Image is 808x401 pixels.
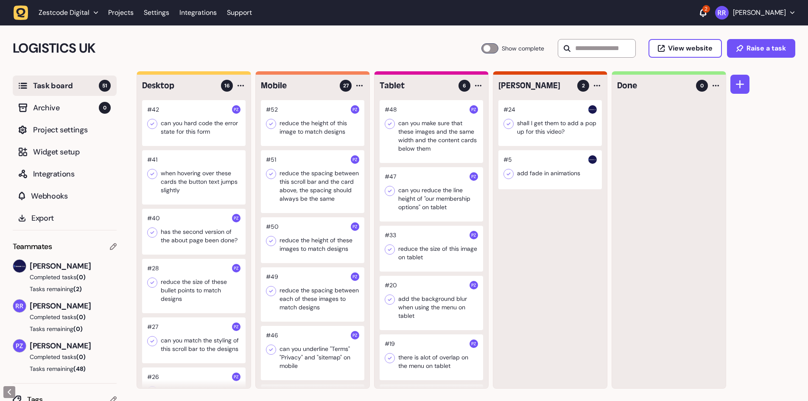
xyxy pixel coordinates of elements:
[470,281,478,289] img: Paris Zisis
[13,208,117,228] button: Export
[30,260,117,272] span: [PERSON_NAME]
[588,105,597,114] img: Harry Robinson
[668,45,713,52] span: View website
[76,353,86,361] span: (0)
[13,76,117,96] button: Task board51
[715,6,729,20] img: Riki-leigh Robinson
[470,172,478,181] img: Paris Zisis
[13,339,26,352] img: Paris Zisis
[14,5,103,20] button: Zestcode Digital
[73,285,82,293] span: (2)
[702,5,710,13] div: 2
[30,340,117,352] span: [PERSON_NAME]
[33,80,99,92] span: Task board
[31,212,111,224] span: Export
[33,102,99,114] span: Archive
[470,339,478,348] img: Paris Zisis
[30,300,117,312] span: [PERSON_NAME]
[351,222,359,231] img: Paris Zisis
[13,353,110,361] button: Completed tasks(0)
[99,80,111,92] span: 51
[232,373,240,381] img: Paris Zisis
[380,80,453,92] h4: Tablet
[33,146,111,158] span: Widget setup
[73,325,83,333] span: (0)
[13,325,117,333] button: Tasks remaining(0)
[746,45,786,52] span: Raise a task
[232,264,240,272] img: Paris Zisis
[343,82,349,90] span: 27
[351,331,359,339] img: Paris Zisis
[224,82,230,90] span: 16
[13,365,117,373] button: Tasks remaining(48)
[33,124,111,136] span: Project settings
[13,186,117,206] button: Webhooks
[31,190,111,202] span: Webhooks
[700,82,704,90] span: 0
[227,8,252,17] a: Support
[13,164,117,184] button: Integrations
[13,241,52,252] span: Teammates
[727,39,795,58] button: Raise a task
[13,98,117,118] button: Archive0
[351,155,359,164] img: Paris Zisis
[179,5,217,20] a: Integrations
[33,168,111,180] span: Integrations
[13,142,117,162] button: Widget setup
[39,8,89,17] span: Zestcode Digital
[582,82,585,90] span: 2
[76,273,86,281] span: (0)
[470,105,478,114] img: Paris Zisis
[232,322,240,331] img: Paris Zisis
[733,8,786,17] p: [PERSON_NAME]
[142,80,215,92] h4: Desktop
[232,214,240,222] img: Paris Zisis
[13,300,26,312] img: Riki-leigh Robinson
[108,5,134,20] a: Projects
[13,120,117,140] button: Project settings
[13,260,26,272] img: Harry Robinson
[351,272,359,281] img: Paris Zisis
[13,285,117,293] button: Tasks remaining(2)
[261,80,334,92] h4: Mobile
[617,80,690,92] h4: Done
[99,102,111,114] span: 0
[351,105,359,114] img: Paris Zisis
[13,313,110,321] button: Completed tasks(0)
[76,313,86,321] span: (0)
[498,80,571,92] h4: Harry
[463,82,466,90] span: 6
[13,273,110,281] button: Completed tasks(0)
[144,5,169,20] a: Settings
[649,39,722,58] button: View website
[73,365,86,373] span: (48)
[13,38,481,59] h2: LOGISTICS UK
[502,43,544,53] span: Show complete
[232,105,240,114] img: Paris Zisis
[715,6,794,20] button: [PERSON_NAME]
[588,155,597,164] img: Harry Robinson
[470,231,478,239] img: Paris Zisis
